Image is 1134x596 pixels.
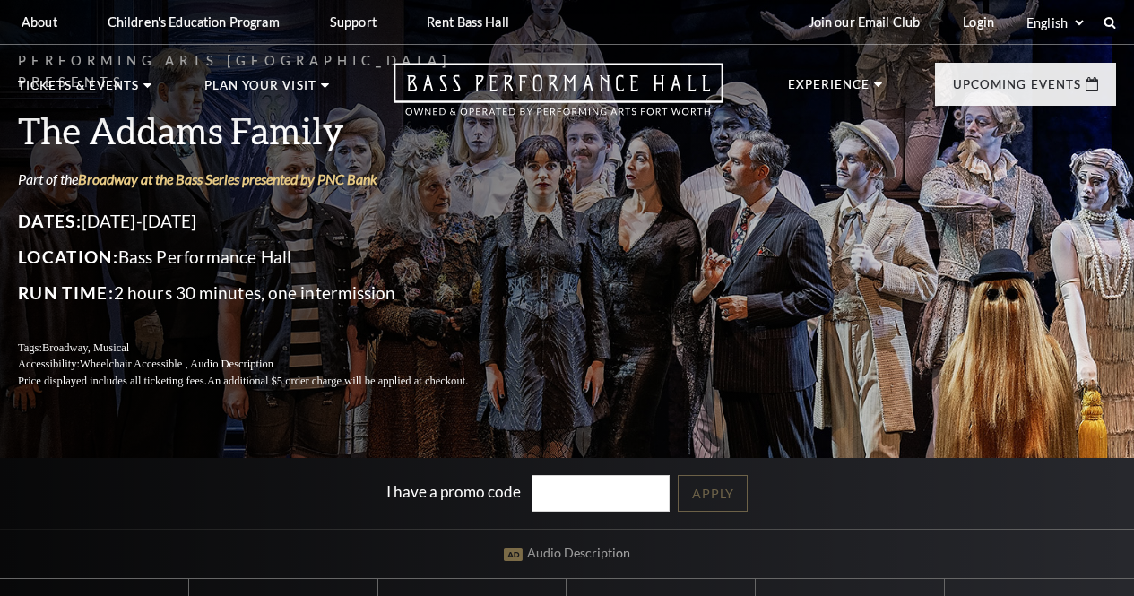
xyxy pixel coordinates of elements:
[330,14,377,30] p: Support
[18,80,139,101] p: Tickets & Events
[18,373,511,390] p: Price displayed includes all ticketing fees.
[18,282,114,303] span: Run Time:
[18,340,511,357] p: Tags:
[386,482,521,501] label: I have a promo code
[427,14,509,30] p: Rent Bass Hall
[78,170,377,187] a: Broadway at the Bass Series presented by PNC Bank
[788,79,870,100] p: Experience
[207,375,468,387] span: An additional $5 order charge will be applied at checkout.
[204,80,316,101] p: Plan Your Visit
[18,211,82,231] span: Dates:
[22,14,57,30] p: About
[18,356,511,373] p: Accessibility:
[108,14,280,30] p: Children's Education Program
[80,358,273,370] span: Wheelchair Accessible , Audio Description
[1023,14,1086,31] select: Select:
[18,207,511,236] p: [DATE]-[DATE]
[18,246,118,267] span: Location:
[953,79,1081,100] p: Upcoming Events
[18,169,511,189] p: Part of the
[42,341,129,354] span: Broadway, Musical
[18,243,511,272] p: Bass Performance Hall
[18,279,511,307] p: 2 hours 30 minutes, one intermission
